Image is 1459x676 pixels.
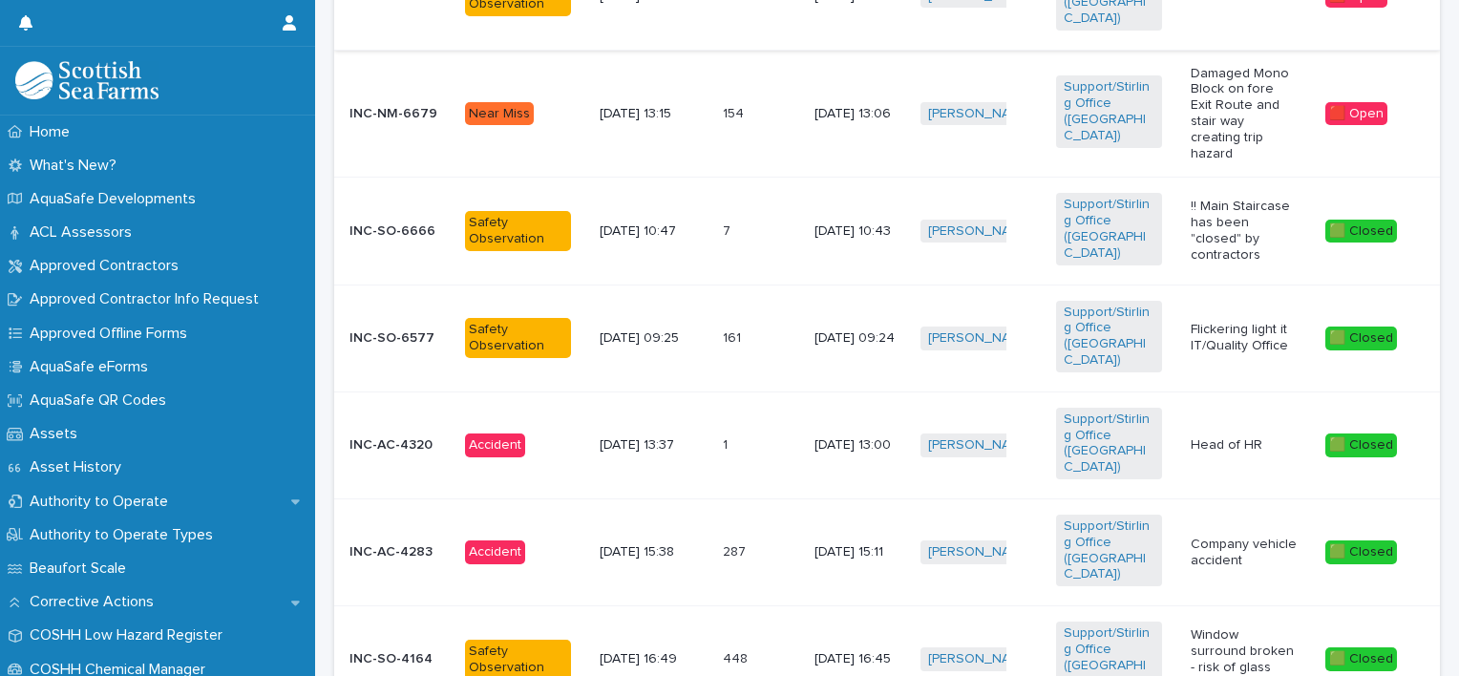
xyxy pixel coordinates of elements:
[814,106,905,122] p: [DATE] 13:06
[22,123,85,141] p: Home
[349,330,450,347] p: INC-SO-6577
[349,544,450,560] p: INC-AC-4283
[1325,647,1397,671] div: 🟩 Closed
[334,391,1440,498] tr: INC-AC-4320Accident[DATE] 13:3711 [DATE] 13:00[PERSON_NAME] Support/Stirling Office ([GEOGRAPHIC_...
[349,223,450,240] p: INC-SO-6666
[465,318,571,358] div: Safety Observation
[928,330,1032,347] a: [PERSON_NAME]
[723,647,751,667] p: 448
[22,526,228,544] p: Authority to Operate Types
[465,102,534,126] div: Near Miss
[1191,199,1297,263] p: !! Main Staircase has been "closed" by contractors
[1325,327,1397,350] div: 🟩 Closed
[600,544,706,560] p: [DATE] 15:38
[349,437,450,454] p: INC-AC-4320
[334,285,1440,391] tr: INC-SO-6577Safety Observation[DATE] 09:25161161 [DATE] 09:24[PERSON_NAME] Support/Stirling Office...
[334,50,1440,178] tr: INC-NM-6679Near Miss[DATE] 13:15154154 [DATE] 13:06[PERSON_NAME] Support/Stirling Office ([GEOGRA...
[22,257,194,275] p: Approved Contractors
[465,540,525,564] div: Accident
[928,544,1032,560] a: [PERSON_NAME]
[22,493,183,511] p: Authority to Operate
[1191,537,1297,569] p: Company vehicle accident
[814,437,905,454] p: [DATE] 13:00
[22,190,211,208] p: AquaSafe Developments
[723,102,748,122] p: 154
[1325,102,1387,126] div: 🟥 Open
[814,330,905,347] p: [DATE] 09:24
[1325,220,1397,243] div: 🟩 Closed
[928,651,1032,667] a: [PERSON_NAME]
[814,544,905,560] p: [DATE] 15:11
[723,327,745,347] p: 161
[22,458,137,476] p: Asset History
[723,433,731,454] p: 1
[1064,79,1154,143] a: Support/Stirling Office ([GEOGRAPHIC_DATA])
[814,651,905,667] p: [DATE] 16:45
[22,560,141,578] p: Beaufort Scale
[334,178,1440,285] tr: INC-SO-6666Safety Observation[DATE] 10:4777 [DATE] 10:43[PERSON_NAME] Support/Stirling Office ([G...
[349,106,450,122] p: INC-NM-6679
[1191,66,1297,162] p: Damaged Mono Block on fore Exit Route and stair way creating trip hazard
[1325,540,1397,564] div: 🟩 Closed
[723,220,734,240] p: 7
[15,61,159,99] img: bPIBxiqnSb2ggTQWdOVV
[928,223,1032,240] a: [PERSON_NAME]
[1325,433,1397,457] div: 🟩 Closed
[22,425,93,443] p: Assets
[465,211,571,251] div: Safety Observation
[22,157,132,175] p: What's New?
[1064,305,1154,369] a: Support/Stirling Office ([GEOGRAPHIC_DATA])
[1064,518,1154,582] a: Support/Stirling Office ([GEOGRAPHIC_DATA])
[22,593,169,611] p: Corrective Actions
[22,325,202,343] p: Approved Offline Forms
[349,651,450,667] p: INC-SO-4164
[600,330,706,347] p: [DATE] 09:25
[928,437,1032,454] a: [PERSON_NAME]
[600,223,706,240] p: [DATE] 10:47
[1064,412,1154,475] a: Support/Stirling Office ([GEOGRAPHIC_DATA])
[600,651,706,667] p: [DATE] 16:49
[600,106,706,122] p: [DATE] 13:15
[22,626,238,644] p: COSHH Low Hazard Register
[1191,437,1297,454] p: Head of HR
[1064,197,1154,261] a: Support/Stirling Office ([GEOGRAPHIC_DATA])
[22,223,147,242] p: ACL Assessors
[22,391,181,410] p: AquaSafe QR Codes
[600,437,706,454] p: [DATE] 13:37
[928,106,1032,122] a: [PERSON_NAME]
[814,223,905,240] p: [DATE] 10:43
[22,358,163,376] p: AquaSafe eForms
[1191,322,1297,354] p: Flickering light it IT/Quality Office
[22,290,274,308] p: Approved Contractor Info Request
[334,498,1440,605] tr: INC-AC-4283Accident[DATE] 15:38287287 [DATE] 15:11[PERSON_NAME] Support/Stirling Office ([GEOGRAP...
[723,540,750,560] p: 287
[465,433,525,457] div: Accident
